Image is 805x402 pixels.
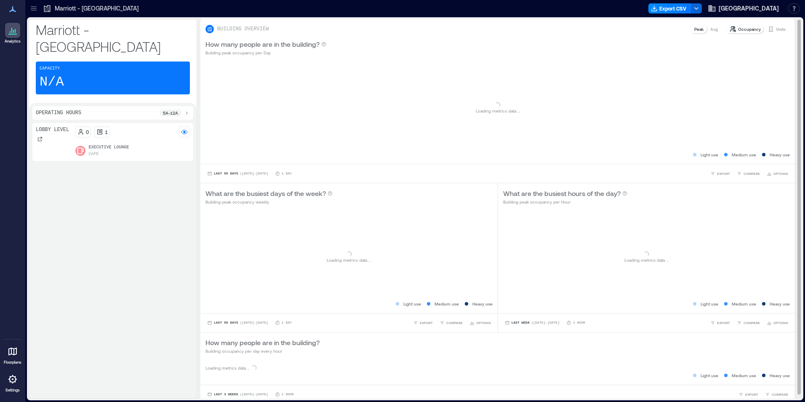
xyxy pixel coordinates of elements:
button: OPTIONS [765,319,790,327]
p: Light use [701,372,718,379]
p: Loading metrics data ... [327,257,371,263]
span: OPTIONS [773,171,788,176]
button: OPTIONS [765,169,790,178]
p: Marriott - [GEOGRAPHIC_DATA] [36,21,190,55]
button: EXPORT [411,319,434,327]
p: What are the busiest hours of the day? [503,188,621,198]
p: Avg [710,26,718,32]
p: Light use [701,151,718,158]
button: COMPARE [438,319,464,327]
button: Last Week |[DATE]-[DATE] [503,319,561,327]
button: COMPARE [735,169,762,178]
p: Settings [5,388,20,393]
a: Floorplans [1,341,24,367]
p: Analytics [5,39,21,44]
button: Last 3 Weeks |[DATE]-[DATE] [205,390,270,399]
p: Light use [403,300,421,307]
p: Lobby Level [36,126,69,133]
span: OPTIONS [476,320,491,325]
p: Marriott - [GEOGRAPHIC_DATA] [55,4,139,13]
p: Medium use [732,372,756,379]
p: Peak [694,26,704,32]
p: Floorplans [4,360,21,365]
button: [GEOGRAPHIC_DATA] [705,2,781,15]
span: EXPORT [745,392,758,397]
p: BUILDING OVERVIEW [217,26,269,32]
p: 1 Hour [282,392,294,397]
button: OPTIONS [468,319,493,327]
p: 1 Day [282,320,292,325]
button: EXPORT [737,390,760,399]
p: Medium use [434,300,459,307]
button: EXPORT [709,169,732,178]
span: EXPORT [717,171,730,176]
p: Building peak occupancy per Day [205,49,326,56]
p: Heavy use [770,372,790,379]
p: Loading metrics data ... [624,257,669,263]
p: Building peak occupancy weekly [205,198,333,205]
p: 1 [105,129,108,135]
button: Last 90 Days |[DATE]-[DATE] [205,169,270,178]
p: Light use [701,300,718,307]
span: EXPORT [717,320,730,325]
p: Visits [776,26,786,32]
p: Heavy use [770,151,790,158]
p: Operating Hours [36,110,81,116]
button: Export CSV [648,3,691,13]
p: How many people are in the building? [205,338,320,348]
p: 1 Hour [573,320,585,325]
a: Settings [3,369,23,395]
p: Heavy use [472,300,493,307]
span: EXPORT [420,320,433,325]
button: EXPORT [709,319,732,327]
p: 0 [86,129,89,135]
p: Loading metrics data ... [476,107,520,114]
p: Cafe [89,151,99,158]
span: COMPARE [744,171,760,176]
p: Executive Lounge [89,144,129,151]
p: How many people are in the building? [205,39,320,49]
p: Occupancy [738,26,761,32]
a: Analytics [2,20,23,46]
p: 5a - 12a [163,110,178,116]
p: Building occupancy per day every hour [205,348,320,354]
span: COMPARE [446,320,463,325]
p: What are the busiest days of the week? [205,188,326,198]
span: COMPARE [744,320,760,325]
span: OPTIONS [773,320,788,325]
span: [GEOGRAPHIC_DATA] [719,4,779,13]
p: Medium use [732,151,756,158]
p: Medium use [732,300,756,307]
p: Capacity [40,65,60,72]
p: Loading metrics data ... [205,364,250,371]
p: Building peak occupancy per Hour [503,198,627,205]
button: COMPARE [763,390,790,399]
button: Last 90 Days |[DATE]-[DATE] [205,319,270,327]
p: Heavy use [770,300,790,307]
span: COMPARE [772,392,788,397]
p: N/A [40,74,64,91]
p: 1 Day [282,171,292,176]
button: COMPARE [735,319,762,327]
